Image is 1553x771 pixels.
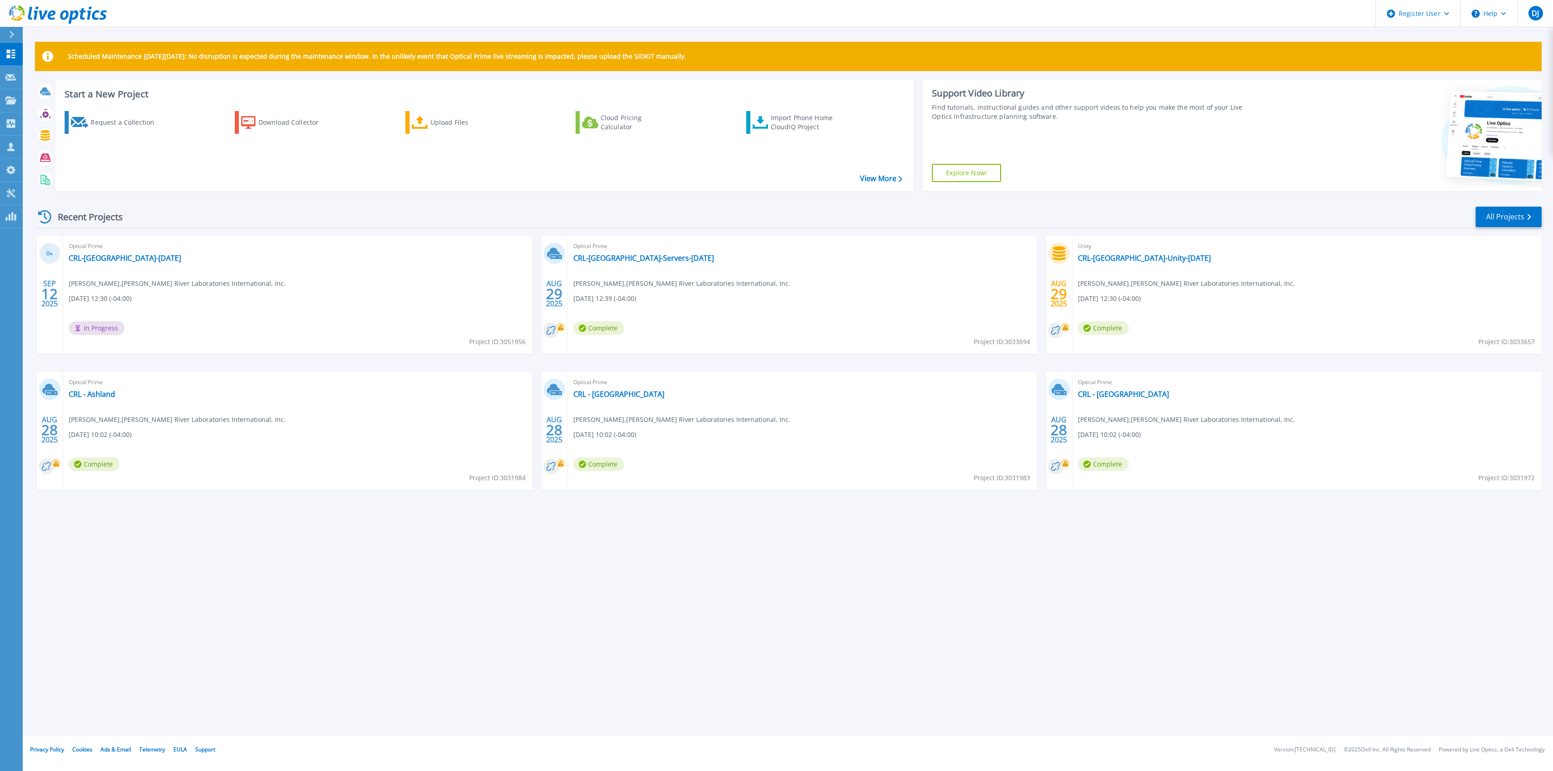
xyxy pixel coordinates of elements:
[1078,415,1295,425] span: [PERSON_NAME] , [PERSON_NAME] River Laboratories International, Inc.
[546,426,562,434] span: 28
[573,390,664,399] a: CRL - [GEOGRAPHIC_DATA]
[1051,426,1067,434] span: 28
[1078,377,1536,387] span: Optical Prime
[546,277,563,310] div: AUG 2025
[1078,294,1141,304] span: [DATE] 12:30 (-04:00)
[41,426,58,434] span: 28
[69,415,286,425] span: [PERSON_NAME] , [PERSON_NAME] River Laboratories International, Inc.
[101,746,131,753] a: Ads & Email
[50,251,53,256] span: %
[235,111,336,134] a: Download Collector
[771,113,842,132] div: Import Phone Home CloudIQ Project
[860,174,902,183] a: View More
[173,746,187,753] a: EULA
[69,377,527,387] span: Optical Prime
[974,337,1030,347] span: Project ID: 3033694
[30,746,64,753] a: Privacy Policy
[1078,390,1169,399] a: CRL - [GEOGRAPHIC_DATA]
[195,746,215,753] a: Support
[258,113,331,132] div: Download Collector
[1532,10,1539,17] span: DJ
[601,113,673,132] div: Cloud Pricing Calculator
[405,111,507,134] a: Upload Files
[1051,290,1067,298] span: 29
[573,241,1032,251] span: Optical Prime
[69,294,132,304] span: [DATE] 12:30 (-04:00)
[1478,337,1535,347] span: Project ID: 3033657
[72,746,92,753] a: Cookies
[41,277,58,310] div: SEP 2025
[573,377,1032,387] span: Optical Prime
[1478,473,1535,483] span: Project ID: 3031972
[69,279,286,289] span: [PERSON_NAME] , [PERSON_NAME] River Laboratories International, Inc.
[69,254,181,263] a: CRL-[GEOGRAPHIC_DATA]-[DATE]
[430,113,503,132] div: Upload Files
[932,87,1255,99] div: Support Video Library
[573,294,636,304] span: [DATE] 12:39 (-04:00)
[68,53,686,60] p: Scheduled Maintenance [DATE][DATE]: No disruption is expected during the maintenance window. In t...
[1078,457,1129,471] span: Complete
[69,390,115,399] a: CRL - Ashland
[1274,747,1335,753] li: Version: [TECHNICAL_ID]
[1078,430,1141,440] span: [DATE] 10:02 (-04:00)
[35,206,135,228] div: Recent Projects
[1078,321,1129,335] span: Complete
[139,746,165,753] a: Telemetry
[1344,747,1431,753] li: © 2025 Dell Inc. All Rights Reserved
[573,457,624,471] span: Complete
[546,290,562,298] span: 29
[573,279,790,289] span: [PERSON_NAME] , [PERSON_NAME] River Laboratories International, Inc.
[65,111,166,134] a: Request a Collection
[573,254,714,263] a: CRL-[GEOGRAPHIC_DATA]-Servers-[DATE]
[69,241,527,251] span: Optical Prime
[932,164,1001,182] a: Explore Now!
[576,111,677,134] a: Cloud Pricing Calculator
[1476,207,1542,227] a: All Projects
[932,103,1255,121] div: Find tutorials, instructional guides and other support videos to help you make the most of your L...
[1078,254,1211,263] a: CRL-[GEOGRAPHIC_DATA]-Unity-[DATE]
[573,415,790,425] span: [PERSON_NAME] , [PERSON_NAME] River Laboratories International, Inc.
[469,473,526,483] span: Project ID: 3031984
[469,337,526,347] span: Project ID: 3051956
[69,321,125,335] span: In Progress
[39,249,61,259] h3: 0
[41,413,58,446] div: AUG 2025
[546,413,563,446] div: AUG 2025
[1078,241,1536,251] span: Unity
[1050,413,1067,446] div: AUG 2025
[1439,747,1545,753] li: Powered by Live Optics, a Dell Technology
[65,89,902,99] h3: Start a New Project
[41,290,58,298] span: 12
[69,457,120,471] span: Complete
[974,473,1030,483] span: Project ID: 3031983
[1078,279,1295,289] span: [PERSON_NAME] , [PERSON_NAME] River Laboratories International, Inc.
[573,430,636,440] span: [DATE] 10:02 (-04:00)
[573,321,624,335] span: Complete
[91,113,163,132] div: Request a Collection
[69,430,132,440] span: [DATE] 10:02 (-04:00)
[1050,277,1067,310] div: AUG 2025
